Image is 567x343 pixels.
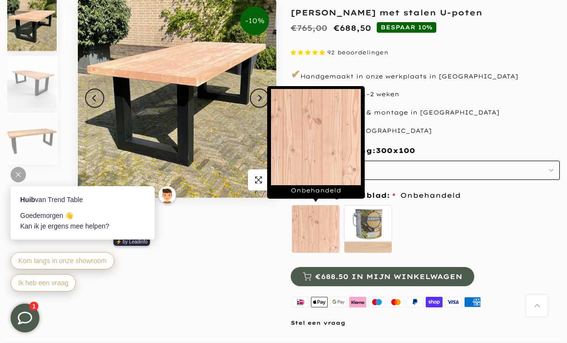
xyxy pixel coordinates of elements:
button: 300x100 [291,161,560,180]
ins: €688,50 [333,21,371,35]
img: american express [463,296,482,309]
img: apple pay [310,296,329,309]
img: paypal [406,296,425,309]
img: douglas_textuur.png [271,89,361,185]
img: shopify pay [425,296,444,309]
span: €688.50 in mijn winkelwagen [315,273,462,280]
img: google pay [329,296,348,309]
h1: [PERSON_NAME] met stalen U-poten [291,9,560,16]
button: €688.50 in mijn winkelwagen [291,267,474,286]
button: Previous [85,89,104,108]
iframe: bot-iframe [1,140,188,304]
span: 300x100 [376,146,415,156]
del: €765,00 [291,23,327,33]
span: ✔ [291,67,300,81]
a: Terug naar boven [526,295,548,317]
p: Showroom in [GEOGRAPHIC_DATA] [291,121,560,137]
img: visa [444,296,463,309]
img: master [386,296,406,309]
p: Snelle levertijd: 1–2 weken [291,84,560,101]
img: Rechthoekige douglas tuintafel met zwarte stalen U-poten [7,56,57,108]
iframe: toggle-frame [1,294,49,342]
span: 4.87 stars [291,49,327,56]
span: ✔ [291,85,300,99]
span: Onbehandeld [400,190,461,202]
a: Stel een vraag [291,319,345,326]
div: Onbehandeld [267,86,365,199]
img: klarna [348,296,367,309]
img: ideal [291,296,310,309]
img: maestro [367,296,386,309]
p: Handgemaakt in onze werkplaats in [GEOGRAPHIC_DATA] [291,66,560,83]
button: Next [250,89,269,108]
p: Gratis bezorging & montage in [GEOGRAPHIC_DATA] [291,102,560,119]
span: Afwerking tafelblad: [292,192,395,199]
span: BESPAAR 10% [377,22,436,33]
span: 92 beoordelingen [327,49,388,56]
